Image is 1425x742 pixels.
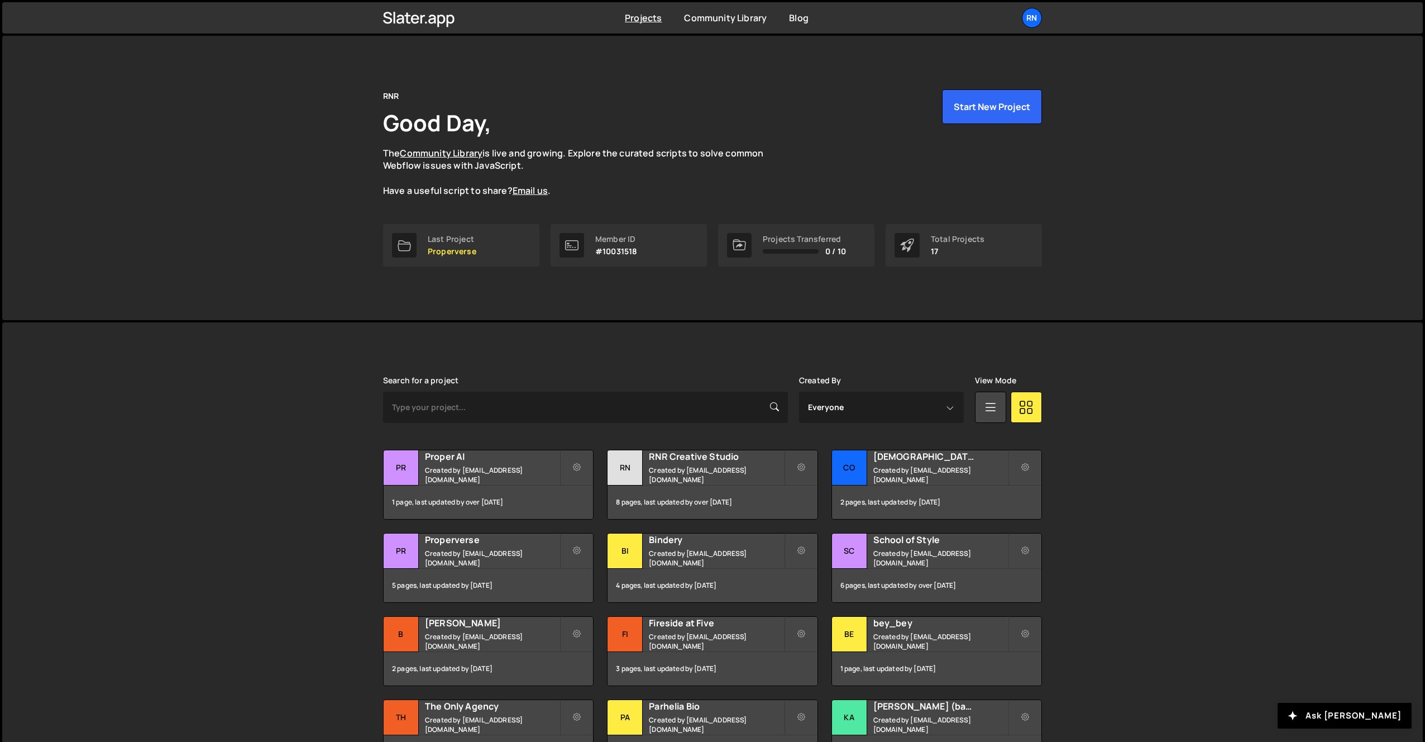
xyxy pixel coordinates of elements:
small: Created by [EMAIL_ADDRESS][DOMAIN_NAME] [649,715,783,734]
div: 2 pages, last updated by [DATE] [384,652,593,686]
small: Created by [EMAIL_ADDRESS][DOMAIN_NAME] [425,715,560,734]
small: Created by [EMAIL_ADDRESS][DOMAIN_NAME] [873,549,1008,568]
small: Created by [EMAIL_ADDRESS][DOMAIN_NAME] [425,549,560,568]
div: Co [832,450,867,486]
small: Created by [EMAIL_ADDRESS][DOMAIN_NAME] [649,549,783,568]
a: Email us [513,184,548,197]
p: 17 [931,247,984,256]
h2: [DEMOGRAPHIC_DATA] [873,450,1008,463]
a: Pr Proper AI Created by [EMAIL_ADDRESS][DOMAIN_NAME] 1 page, last updated by over [DATE] [383,450,594,520]
div: 1 page, last updated by [DATE] [832,652,1041,686]
div: Pa [608,700,643,735]
div: Bi [608,534,643,569]
div: Fi [608,617,643,652]
h2: Proper AI [425,450,560,463]
div: 8 pages, last updated by over [DATE] [608,486,817,519]
div: Th [384,700,419,735]
h2: [PERSON_NAME] [425,617,560,629]
a: Fi Fireside at Five Created by [EMAIL_ADDRESS][DOMAIN_NAME] 3 pages, last updated by [DATE] [607,616,817,686]
a: RN [1022,8,1042,28]
div: Sc [832,534,867,569]
small: Created by [EMAIL_ADDRESS][DOMAIN_NAME] [649,465,783,484]
div: 4 pages, last updated by [DATE] [608,569,817,602]
label: View Mode [975,376,1016,385]
div: RN [608,450,643,486]
p: The is live and growing. Explore the curated scripts to solve common Webflow issues with JavaScri... [383,147,785,197]
small: Created by [EMAIL_ADDRESS][DOMAIN_NAME] [425,465,560,484]
h2: Bindery [649,534,783,546]
small: Created by [EMAIL_ADDRESS][DOMAIN_NAME] [873,715,1008,734]
button: Ask [PERSON_NAME] [1278,703,1412,729]
small: Created by [EMAIL_ADDRESS][DOMAIN_NAME] [425,632,560,651]
h2: [PERSON_NAME] (backup) [873,700,1008,712]
h2: RNR Creative Studio [649,450,783,463]
h2: bey_bey [873,617,1008,629]
small: Created by [EMAIL_ADDRESS][DOMAIN_NAME] [873,632,1008,651]
div: 1 page, last updated by over [DATE] [384,486,593,519]
div: Projects Transferred [763,235,846,244]
p: #10031518 [595,247,637,256]
h2: School of Style [873,534,1008,546]
div: Member ID [595,235,637,244]
div: be [832,617,867,652]
div: B [384,617,419,652]
h1: Good Day, [383,107,491,138]
div: 5 pages, last updated by [DATE] [384,569,593,602]
a: be bey_bey Created by [EMAIL_ADDRESS][DOMAIN_NAME] 1 page, last updated by [DATE] [831,616,1042,686]
div: 6 pages, last updated by over [DATE] [832,569,1041,602]
button: Start New Project [942,89,1042,124]
div: Pr [384,534,419,569]
a: Blog [789,12,809,24]
a: Projects [625,12,662,24]
div: Total Projects [931,235,984,244]
h2: Properverse [425,534,560,546]
a: Pr Properverse Created by [EMAIL_ADDRESS][DOMAIN_NAME] 5 pages, last updated by [DATE] [383,533,594,603]
small: Created by [EMAIL_ADDRESS][DOMAIN_NAME] [649,632,783,651]
p: Properverse [428,247,476,256]
div: 2 pages, last updated by [DATE] [832,486,1041,519]
small: Created by [EMAIL_ADDRESS][DOMAIN_NAME] [873,465,1008,484]
a: B [PERSON_NAME] Created by [EMAIL_ADDRESS][DOMAIN_NAME] 2 pages, last updated by [DATE] [383,616,594,686]
div: Ka [832,700,867,735]
a: Last Project Properverse [383,224,539,267]
a: Community Library [684,12,767,24]
div: Last Project [428,235,476,244]
div: 3 pages, last updated by [DATE] [608,652,817,686]
a: Co [DEMOGRAPHIC_DATA] Created by [EMAIL_ADDRESS][DOMAIN_NAME] 2 pages, last updated by [DATE] [831,450,1042,520]
span: 0 / 10 [825,247,846,256]
a: Bi Bindery Created by [EMAIL_ADDRESS][DOMAIN_NAME] 4 pages, last updated by [DATE] [607,533,817,603]
a: RN RNR Creative Studio Created by [EMAIL_ADDRESS][DOMAIN_NAME] 8 pages, last updated by over [DATE] [607,450,817,520]
a: Sc School of Style Created by [EMAIL_ADDRESS][DOMAIN_NAME] 6 pages, last updated by over [DATE] [831,533,1042,603]
label: Search for a project [383,376,458,385]
h2: Fireside at Five [649,617,783,629]
div: RNR [383,89,399,103]
div: Pr [384,450,419,486]
h2: The Only Agency [425,700,560,712]
a: Community Library [400,147,482,159]
label: Created By [799,376,841,385]
input: Type your project... [383,392,788,423]
h2: Parhelia Bio [649,700,783,712]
